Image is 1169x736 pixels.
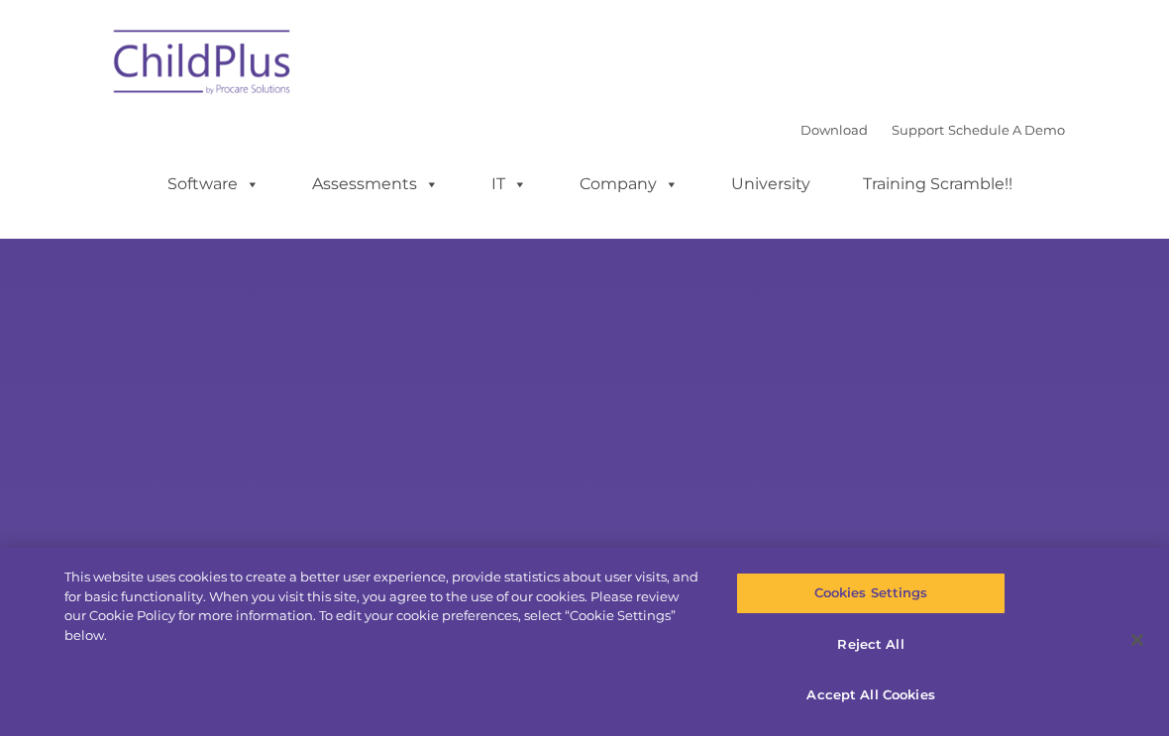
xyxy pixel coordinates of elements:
[736,573,1005,614] button: Cookies Settings
[736,675,1005,716] button: Accept All Cookies
[892,122,944,138] a: Support
[1116,618,1159,662] button: Close
[292,164,459,204] a: Assessments
[948,122,1065,138] a: Schedule A Demo
[148,164,279,204] a: Software
[64,568,701,645] div: This website uses cookies to create a better user experience, provide statistics about user visit...
[104,16,302,115] img: ChildPlus by Procare Solutions
[560,164,698,204] a: Company
[736,624,1005,666] button: Reject All
[800,122,868,138] a: Download
[711,164,830,204] a: University
[800,122,1065,138] font: |
[843,164,1032,204] a: Training Scramble!!
[472,164,547,204] a: IT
